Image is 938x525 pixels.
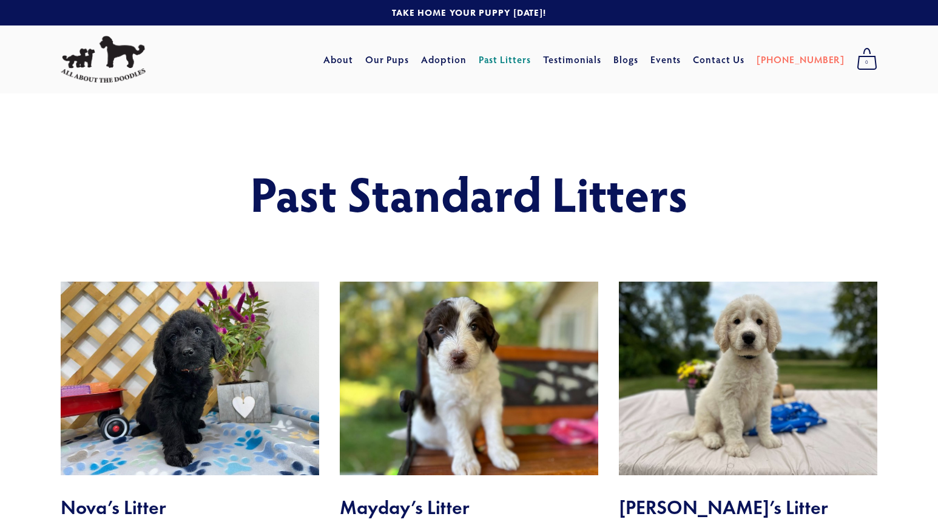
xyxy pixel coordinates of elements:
[851,44,883,75] a: 0 items in cart
[61,496,319,519] h2: Nova’s Litter
[693,49,744,70] a: Contact Us
[130,166,808,220] h1: Past Standard Litters
[613,49,638,70] a: Blogs
[757,49,845,70] a: [PHONE_NUMBER]
[479,53,531,66] a: Past Litters
[543,49,602,70] a: Testimonials
[365,49,410,70] a: Our Pups
[857,55,877,70] span: 0
[619,496,877,519] h2: [PERSON_NAME]’s Litter
[650,49,681,70] a: Events
[61,36,146,83] img: All About The Doodles
[323,49,353,70] a: About
[340,496,598,519] h2: Mayday’s Litter
[421,49,467,70] a: Adoption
